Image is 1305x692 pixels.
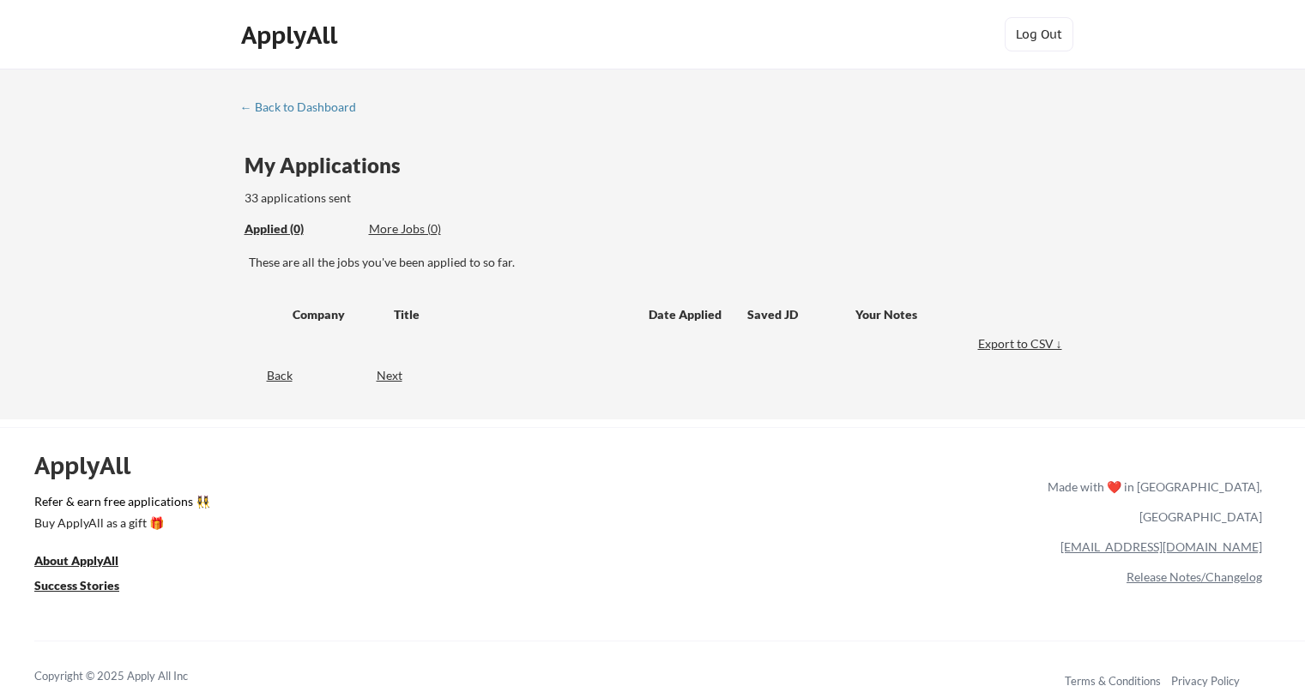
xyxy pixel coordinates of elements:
[34,551,142,573] a: About ApplyAll
[34,553,118,568] u: About ApplyAll
[34,578,119,593] u: Success Stories
[377,367,422,384] div: Next
[240,101,369,113] div: ← Back to Dashboard
[249,254,1066,271] div: These are all the jobs you've been applied to so far.
[34,668,232,685] div: Copyright © 2025 Apply All Inc
[747,298,855,329] div: Saved JD
[34,514,206,535] a: Buy ApplyAll as a gift 🎁
[245,190,577,207] div: 33 applications sent
[978,335,1066,352] div: Export to CSV ↓
[241,21,342,50] div: ApplyAll
[293,306,378,323] div: Company
[34,576,142,598] a: Success Stories
[1005,17,1073,51] button: Log Out
[240,367,293,384] div: Back
[394,306,632,323] div: Title
[245,220,356,238] div: These are all the jobs you've been applied to so far.
[34,451,150,480] div: ApplyAll
[369,220,495,238] div: These are job applications we think you'd be a good fit for, but couldn't apply you to automatica...
[369,220,495,238] div: More Jobs (0)
[1060,539,1262,554] a: [EMAIL_ADDRESS][DOMAIN_NAME]
[1171,674,1240,688] a: Privacy Policy
[34,496,689,514] a: Refer & earn free applications 👯‍♀️
[649,306,724,323] div: Date Applied
[245,220,356,238] div: Applied (0)
[1127,569,1262,584] a: Release Notes/Changelog
[245,155,414,176] div: My Applications
[1065,674,1161,688] a: Terms & Conditions
[240,100,369,117] a: ← Back to Dashboard
[855,306,1051,323] div: Your Notes
[34,517,206,529] div: Buy ApplyAll as a gift 🎁
[1041,472,1262,532] div: Made with ❤️ in [GEOGRAPHIC_DATA], [GEOGRAPHIC_DATA]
